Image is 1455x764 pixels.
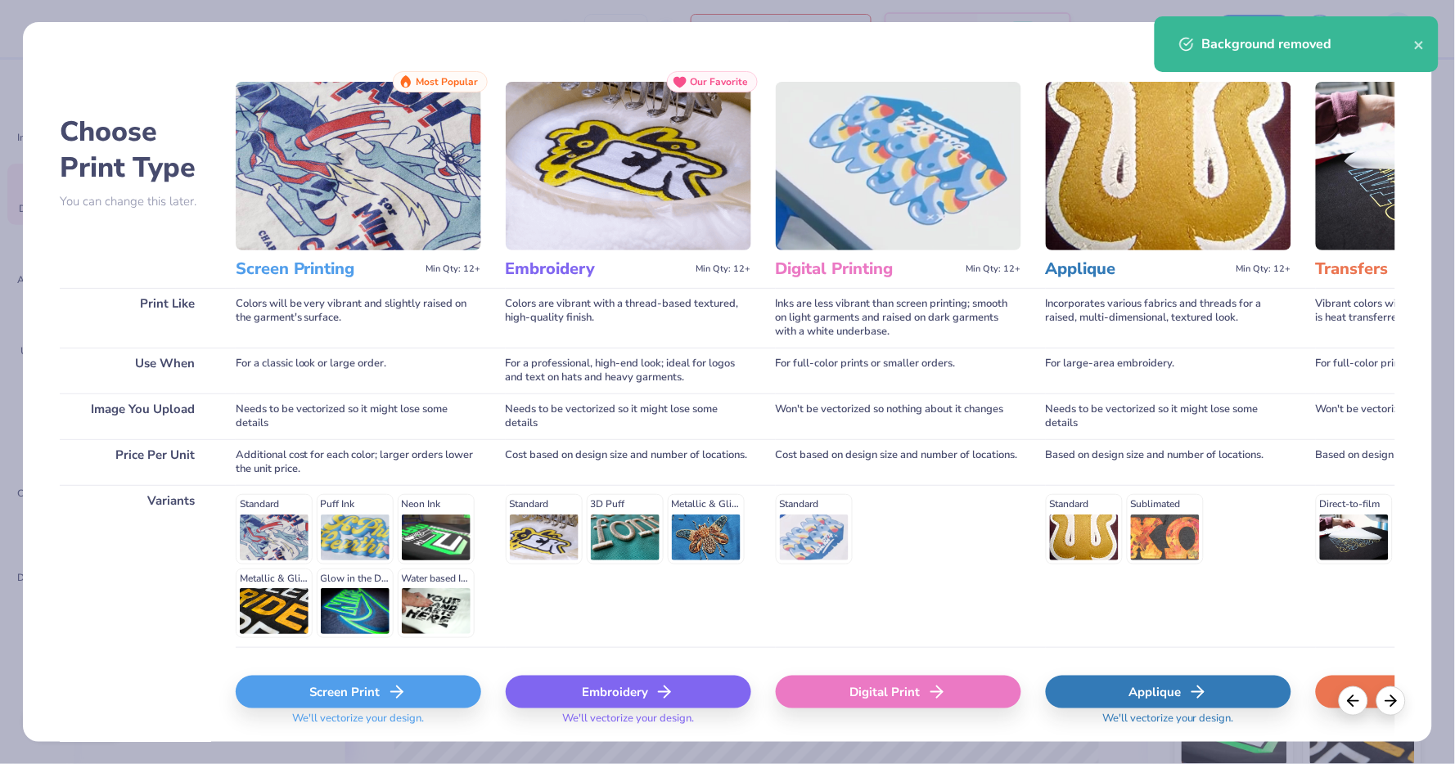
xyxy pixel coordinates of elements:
[776,439,1021,485] div: Cost based on design size and number of locations.
[556,712,700,735] span: We'll vectorize your design.
[236,439,481,485] div: Additional cost for each color; larger orders lower the unit price.
[1046,258,1230,280] h3: Applique
[60,288,211,348] div: Print Like
[1046,288,1291,348] div: Incorporates various fabrics and threads for a raised, multi-dimensional, textured look.
[776,288,1021,348] div: Inks are less vibrant than screen printing; smooth on light garments and raised on dark garments ...
[236,676,481,708] div: Screen Print
[1046,82,1291,250] img: Applique
[1202,34,1414,54] div: Background removed
[286,712,430,735] span: We'll vectorize your design.
[506,439,751,485] div: Cost based on design size and number of locations.
[506,393,751,439] div: Needs to be vectorized so it might lose some details
[506,288,751,348] div: Colors are vibrant with a thread-based textured, high-quality finish.
[1046,439,1291,485] div: Based on design size and number of locations.
[236,82,481,250] img: Screen Printing
[60,348,211,393] div: Use When
[1414,34,1426,54] button: close
[966,263,1021,275] span: Min Qty: 12+
[1046,676,1291,708] div: Applique
[426,263,481,275] span: Min Qty: 12+
[506,82,751,250] img: Embroidery
[696,263,751,275] span: Min Qty: 12+
[1046,393,1291,439] div: Needs to be vectorized so it might lose some details
[60,439,211,485] div: Price Per Unit
[1237,263,1291,275] span: Min Qty: 12+
[236,393,481,439] div: Needs to be vectorized so it might lose some details
[506,348,751,393] div: For a professional, high-end look; ideal for logos and text on hats and heavy garments.
[776,82,1021,250] img: Digital Printing
[236,258,420,280] h3: Screen Printing
[1046,348,1291,393] div: For large-area embroidery.
[236,348,481,393] div: For a classic look or large order.
[506,676,751,708] div: Embroidery
[776,676,1021,708] div: Digital Print
[60,195,211,209] p: You can change this later.
[776,393,1021,439] div: Won't be vectorized so nothing about it changes
[506,258,690,280] h3: Embroidery
[776,348,1021,393] div: For full-color prints or smaller orders.
[1096,712,1241,735] span: We'll vectorize your design.
[776,258,960,280] h3: Digital Printing
[60,114,211,186] h2: Choose Print Type
[417,76,479,88] span: Most Popular
[236,288,481,348] div: Colors will be very vibrant and slightly raised on the garment's surface.
[60,393,211,439] div: Image You Upload
[60,485,211,647] div: Variants
[691,76,749,88] span: Our Favorite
